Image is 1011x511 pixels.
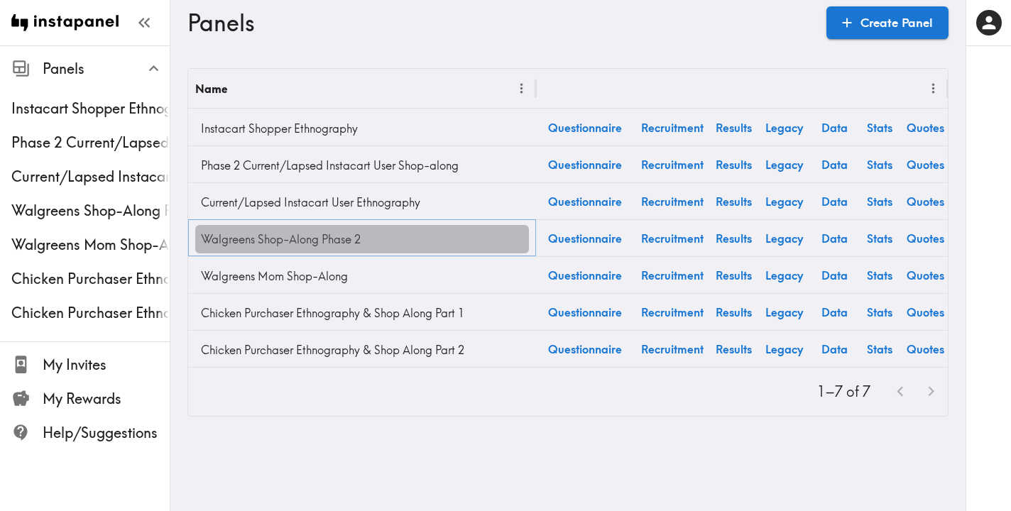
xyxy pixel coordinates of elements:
a: Legacy [756,331,811,367]
a: Data [811,183,857,219]
a: Data [811,146,857,182]
a: Results [711,257,756,293]
button: Menu [510,77,532,99]
span: My Invites [43,355,170,375]
a: Walgreens Mom Shop-Along [195,262,529,290]
a: Data [811,257,857,293]
a: Questionnaire [536,294,634,330]
a: Quotes [902,146,948,182]
a: Walgreens Shop-Along Phase 2 [195,225,529,253]
a: Quotes [902,183,948,219]
a: Questionnaire [536,331,634,367]
a: Recruitment [634,220,711,256]
span: Chicken Purchaser Ethnography & Shop Along Part 1 [11,269,170,289]
a: Data [811,220,857,256]
a: Current/Lapsed Instacart User Ethnography [195,188,529,216]
a: Quotes [902,220,948,256]
a: Results [711,183,756,219]
a: Stats [857,146,902,182]
span: Help/Suggestions [43,423,170,443]
div: Name [195,82,227,96]
span: Instacart Shopper Ethnography [11,99,170,119]
button: Sort [545,77,567,99]
a: Questionnaire [536,220,634,256]
a: Data [811,331,857,367]
a: Results [711,294,756,330]
a: Questionnaire [536,257,634,293]
a: Quotes [902,109,948,145]
a: Data [811,294,857,330]
button: Sort [229,77,251,99]
a: Quotes [902,257,948,293]
a: Instacart Shopper Ethnography [195,114,529,143]
a: Data [811,109,857,145]
a: Legacy [756,257,811,293]
a: Create Panel [826,6,949,39]
a: Stats [857,331,902,367]
a: Stats [857,109,902,145]
a: Quotes [902,331,948,367]
a: Legacy [756,220,811,256]
span: Walgreens Mom Shop-Along [11,235,170,255]
a: Results [711,331,756,367]
a: Recruitment [634,257,711,293]
a: Legacy [756,294,811,330]
a: Stats [857,257,902,293]
span: Walgreens Shop-Along Phase 2 [11,201,170,221]
a: Results [711,109,756,145]
a: Recruitment [634,183,711,219]
span: Chicken Purchaser Ethnography & Shop Along Part 2 [11,303,170,323]
p: 1–7 of 7 [817,382,870,402]
a: Recruitment [634,109,711,145]
a: Questionnaire [536,183,634,219]
a: Recruitment [634,146,711,182]
button: Menu [922,77,944,99]
a: Questionnaire [536,146,634,182]
a: Stats [857,220,902,256]
span: Phase 2 Current/Lapsed Instacart User Shop-along [11,133,170,153]
a: Legacy [756,146,811,182]
span: Panels [43,59,170,79]
a: Results [711,220,756,256]
a: Quotes [902,294,948,330]
a: Legacy [756,183,811,219]
a: Phase 2 Current/Lapsed Instacart User Shop-along [195,151,529,180]
a: Results [711,146,756,182]
span: My Rewards [43,389,170,409]
a: Chicken Purchaser Ethnography & Shop Along Part 1 [195,299,529,327]
a: Recruitment [634,331,711,367]
span: Current/Lapsed Instacart User Ethnography [11,167,170,187]
a: Legacy [756,109,811,145]
a: Stats [857,294,902,330]
a: Stats [857,183,902,219]
h3: Panels [187,9,815,36]
a: Chicken Purchaser Ethnography & Shop Along Part 2 [195,336,529,364]
a: Questionnaire [536,109,634,145]
a: Recruitment [634,294,711,330]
